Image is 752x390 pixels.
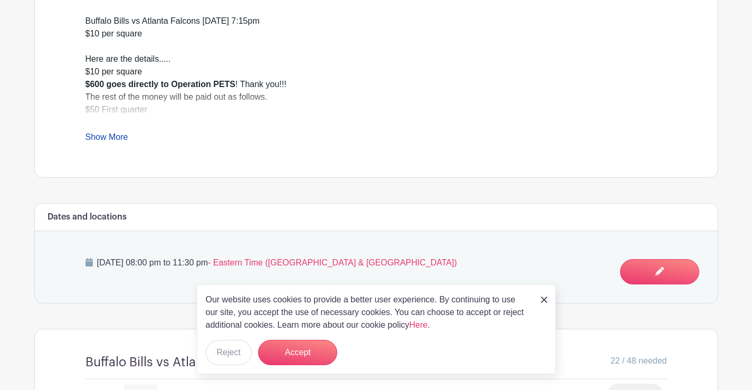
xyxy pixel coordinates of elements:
div: Here are the details..... [85,53,667,65]
a: Here [410,320,428,329]
p: [DATE] 08:00 pm to 11:30 pm [85,256,667,269]
div: ! Thank you!!! [85,78,667,91]
div: $10 per square [85,65,667,78]
h6: Dates and locations [47,212,127,222]
div: $50 First quarter [85,103,667,116]
strong: $600 goes directly to Operation PETS [85,80,236,89]
p: Our website uses cookies to provide a better user experience. By continuing to use our site, you ... [206,293,530,331]
div: The rest of the money will be paid out as follows. [85,91,667,103]
span: 22 / 48 needed [611,355,667,367]
button: Reject [206,340,252,365]
div: Buffalo Bills vs Atlanta Falcons [DATE] 7:15pm $10 per square [85,2,667,53]
a: Show More [85,132,128,146]
div: $100 Half time [85,116,667,129]
button: Accept [258,340,337,365]
span: - Eastern Time ([GEOGRAPHIC_DATA] & [GEOGRAPHIC_DATA]) [208,258,457,267]
h4: Buffalo Bills vs Atlanta Falcons [85,355,263,370]
img: close_button-5f87c8562297e5c2d7936805f587ecaba9071eb48480494691a3f1689db116b3.svg [541,297,547,303]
